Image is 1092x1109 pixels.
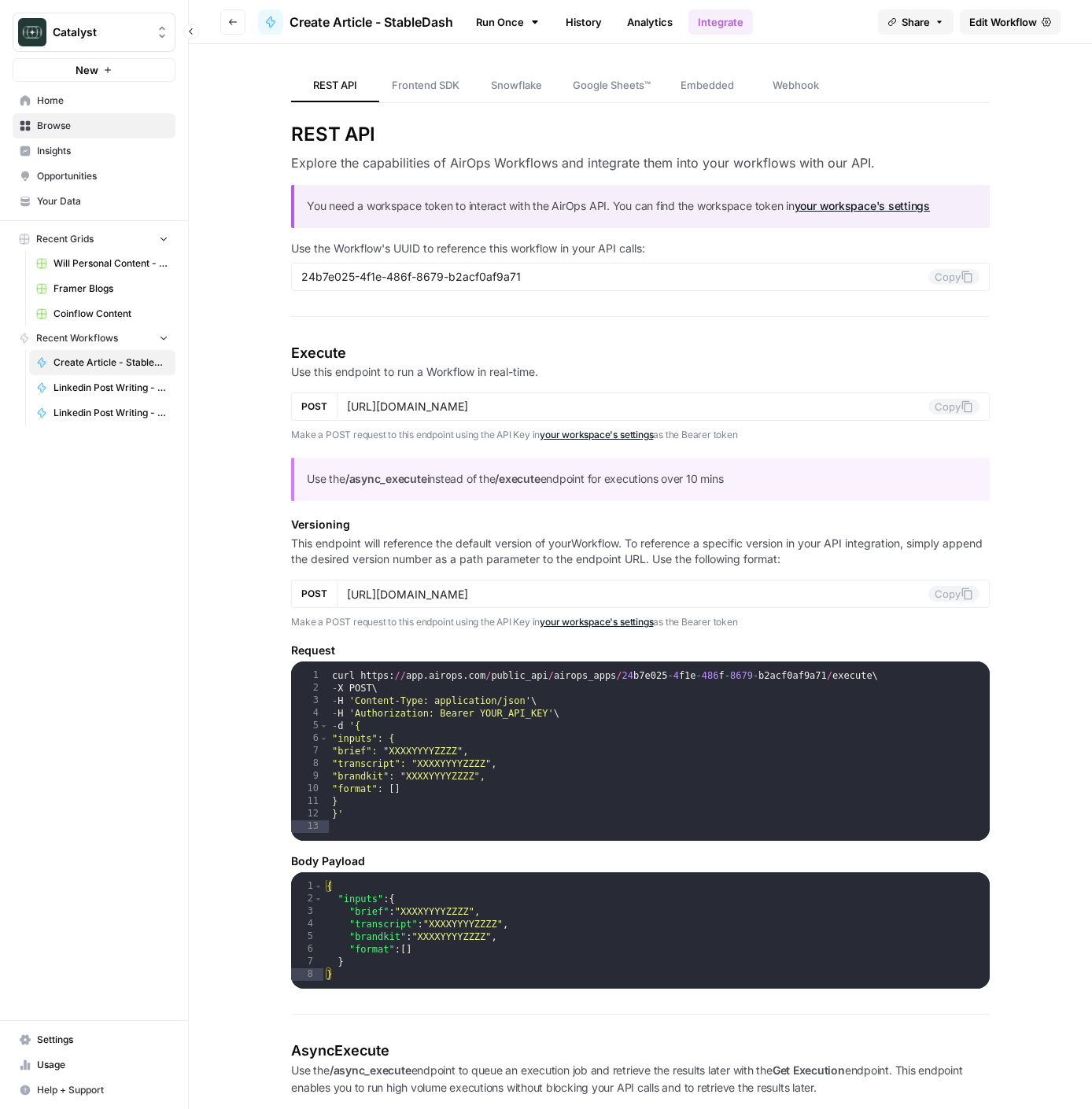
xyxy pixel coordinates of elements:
button: Copy [928,586,979,602]
span: Toggle code folding, rows 5 through 12 [319,720,328,732]
p: You need a workspace token to interact with the AirOps API. You can find the workspace token in [307,197,976,216]
a: Snowflake [472,69,560,102]
span: Toggle code folding, rows 1 through 8 [314,880,323,893]
button: New [13,58,175,82]
span: Opportunities [37,169,168,183]
div: 1 [291,880,323,893]
span: New [76,62,98,78]
button: Workspace: Catalyst [13,13,175,52]
a: Frontend SDK [379,69,472,102]
a: History [556,9,611,35]
span: POST [301,400,327,414]
a: REST API [291,69,379,102]
div: 2 [291,682,329,695]
a: Framer Blogs [29,276,175,301]
a: Create Article - StableDash [29,350,175,375]
span: REST API [313,77,357,93]
span: Help + Support [37,1083,168,1097]
a: Settings [13,1027,175,1052]
h4: Async Execute [291,1040,989,1062]
div: 4 [291,918,323,930]
a: Opportunities [13,164,175,189]
div: 4 [291,707,329,720]
p: Use the Workflow's UUID to reference this workflow in your API calls: [291,241,989,256]
span: Insights [37,144,168,158]
a: Browse [13,113,175,138]
div: 7 [291,956,323,968]
h5: Versioning [291,517,989,532]
a: Usage [13,1052,175,1078]
a: Webhook [751,69,839,102]
span: Toggle code folding, rows 6 through 11 [319,732,328,745]
div: 7 [291,745,329,757]
div: 10 [291,783,329,795]
p: Use the instead of the endpoint for executions over 10 mins [307,470,976,488]
img: Catalyst Logo [18,18,46,46]
a: your workspace's settings [795,199,930,212]
div: 6 [291,943,323,956]
span: Usage [37,1058,168,1072]
span: Embedded [681,77,734,93]
span: POST [301,587,327,601]
a: your workspace's settings [540,616,653,628]
button: Recent Grids [13,227,175,251]
h4: Execute [291,342,989,364]
a: Linkedin Post Writing - [DATE] - v0 [29,375,175,400]
div: 5 [291,930,323,943]
span: Google Sheets™ [573,77,651,93]
span: Linkedin Post Writing - [DATE] [53,406,168,420]
a: your workspace's settings [540,429,653,440]
p: This endpoint will reference the default version of your Workflow . To reference a specific versi... [291,536,989,567]
span: Webhook [773,77,819,93]
button: Recent Workflows [13,326,175,350]
div: 1 [291,669,329,682]
a: Linkedin Post Writing - [DATE] [29,400,175,426]
a: Google Sheets™ [560,69,663,102]
h3: Explore the capabilities of AirOps Workflows and integrate them into your workflows with our API. [291,153,989,172]
span: Recent Grids [36,232,94,246]
div: 8 [291,757,329,770]
h5: Request [291,643,989,658]
h5: Body Payload [291,853,989,869]
span: Recent Workflows [36,331,118,345]
div: 2 [291,893,323,905]
a: Insights [13,138,175,164]
a: Embedded [663,69,751,102]
a: Your Data [13,189,175,214]
span: Share [902,14,930,30]
a: Analytics [618,9,682,35]
a: Integrate [688,9,753,35]
a: Create Article - StableDash [258,9,453,35]
span: Browse [37,119,168,133]
span: Create Article - StableDash [53,356,168,370]
span: Create Article - StableDash [290,13,453,31]
a: Edit Workflow [960,9,1061,35]
button: Share [878,9,954,35]
div: 6 [291,732,329,745]
span: Snowflake [491,77,542,93]
a: Run Once [466,9,550,35]
div: 3 [291,905,323,918]
span: Toggle code folding, rows 2 through 7 [314,893,323,905]
a: Will Personal Content - [DATE] [29,251,175,276]
strong: /execute [495,472,540,485]
a: Home [13,88,175,113]
button: Copy [928,399,979,414]
strong: Get Execution [773,1063,845,1077]
button: Copy [928,269,979,285]
div: 5 [291,720,329,732]
span: Edit Workflow [969,14,1037,30]
a: Coinflow Content [29,301,175,326]
p: Use this endpoint to run a Workflow in real-time. [291,364,989,380]
p: Make a POST request to this endpoint using the API Key in as the Bearer token [291,427,989,443]
span: Settings [37,1033,168,1047]
span: Your Data [37,194,168,208]
div: 3 [291,695,329,707]
span: Frontend SDK [392,77,459,93]
span: Framer Blogs [53,282,168,296]
div: 8 [291,968,323,981]
p: Use the endpoint to queue an execution job and retrieve the results later with the endpoint. This... [291,1062,989,1098]
button: Help + Support [13,1078,175,1103]
span: Catalyst [53,24,148,40]
div: 13 [291,820,329,833]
